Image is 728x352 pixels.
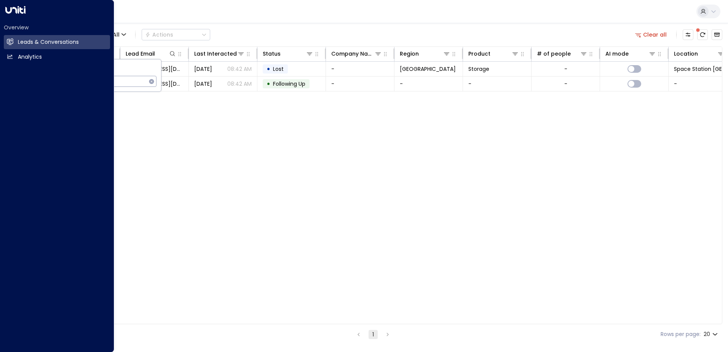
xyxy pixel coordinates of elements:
div: Product [468,49,490,58]
nav: pagination navigation [354,330,393,339]
span: Storage [468,65,489,73]
button: page 1 [369,330,378,339]
div: Company Name [331,49,382,58]
div: Lead Email [126,49,155,58]
span: Aug 03, 2025 [194,80,212,88]
span: London [400,65,456,73]
div: 20 [704,329,719,340]
div: - [564,80,567,88]
div: # of people [537,49,588,58]
h2: Analytics [18,53,42,61]
div: Status [263,49,313,58]
div: AI mode [605,49,629,58]
div: Actions [145,31,173,38]
button: Archived Leads [712,29,722,40]
div: Button group with a nested menu [142,29,210,40]
span: Lost [273,65,284,73]
span: All [113,32,120,38]
div: - [564,65,567,73]
a: Leads & Conversations [4,35,110,49]
h2: Overview [4,24,110,31]
button: Customize [683,29,693,40]
button: Clear all [632,29,670,40]
div: Company Name [331,49,374,58]
div: # of people [537,49,571,58]
div: Location [674,49,698,58]
div: Location [674,49,725,58]
div: Product [468,49,519,58]
div: Last Interacted [194,49,237,58]
span: Following Up [273,80,305,88]
div: Last Interacted [194,49,245,58]
span: Aug 06, 2025 [194,65,212,73]
button: Actions [142,29,210,40]
div: Lead Email [126,49,176,58]
p: 08:42 AM [227,80,252,88]
h2: Leads & Conversations [18,38,79,46]
p: 08:42 AM [227,65,252,73]
td: - [394,77,463,91]
td: - [326,62,394,76]
td: - [463,77,532,91]
div: • [267,77,270,90]
td: - [326,77,394,91]
div: Status [263,49,281,58]
a: Analytics [4,50,110,64]
label: Rows per page: [661,330,701,338]
div: AI mode [605,49,656,58]
div: Region [400,49,419,58]
div: • [267,62,270,75]
div: Region [400,49,450,58]
span: There are new threads available. Refresh the grid to view the latest updates. [697,29,708,40]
